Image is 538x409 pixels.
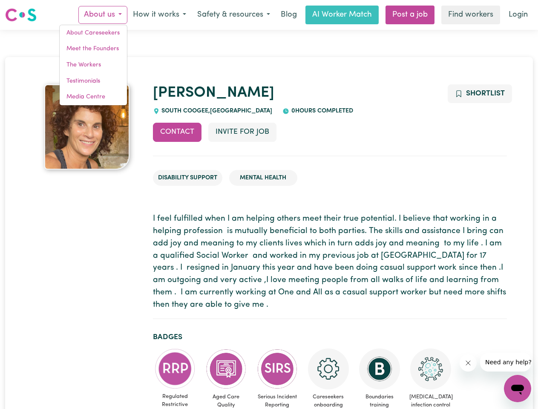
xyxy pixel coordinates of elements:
[153,213,507,311] p: I feel fulfilled when I am helping others meet their true potential. I believe that working in a ...
[466,90,505,97] span: Shortlist
[153,123,201,141] button: Contact
[289,108,353,114] span: 0 hours completed
[480,353,531,372] iframe: Message from company
[410,349,451,389] img: CS Academy: COVID-19 Infection Control Training course completed
[127,6,192,24] button: How it works
[60,73,127,89] a: Testimonials
[441,6,500,24] a: Find workers
[78,6,127,24] button: About us
[160,108,273,114] span: SOUTH COOGEE , [GEOGRAPHIC_DATA]
[5,7,37,23] img: Careseekers logo
[276,6,302,24] a: Blog
[5,6,52,13] span: Need any help?
[460,354,477,372] iframe: Close message
[32,84,143,170] a: Belinda's profile picture'
[308,349,349,389] img: CS Academy: Careseekers Onboarding course completed
[386,6,434,24] a: Post a job
[305,6,379,24] a: AI Worker Match
[208,123,276,141] button: Invite for Job
[229,170,297,186] li: Mental Health
[60,25,127,41] a: About Careseekers
[359,349,400,389] img: CS Academy: Boundaries in care and support work course completed
[503,6,533,24] a: Login
[504,375,531,402] iframe: Button to launch messaging window
[206,349,247,389] img: CS Academy: Aged Care Quality Standards & Code of Conduct course completed
[60,41,127,57] a: Meet the Founders
[153,86,274,101] a: [PERSON_NAME]
[60,89,127,105] a: Media Centre
[448,84,512,103] button: Add to shortlist
[153,333,507,342] h2: Badges
[59,25,127,106] div: About us
[192,6,276,24] button: Safety & resources
[44,84,129,170] img: Belinda
[5,5,37,25] a: Careseekers logo
[60,57,127,73] a: The Workers
[153,170,222,186] li: Disability Support
[155,349,196,389] img: CS Academy: Regulated Restrictive Practices course completed
[257,349,298,389] img: CS Academy: Serious Incident Reporting Scheme course completed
